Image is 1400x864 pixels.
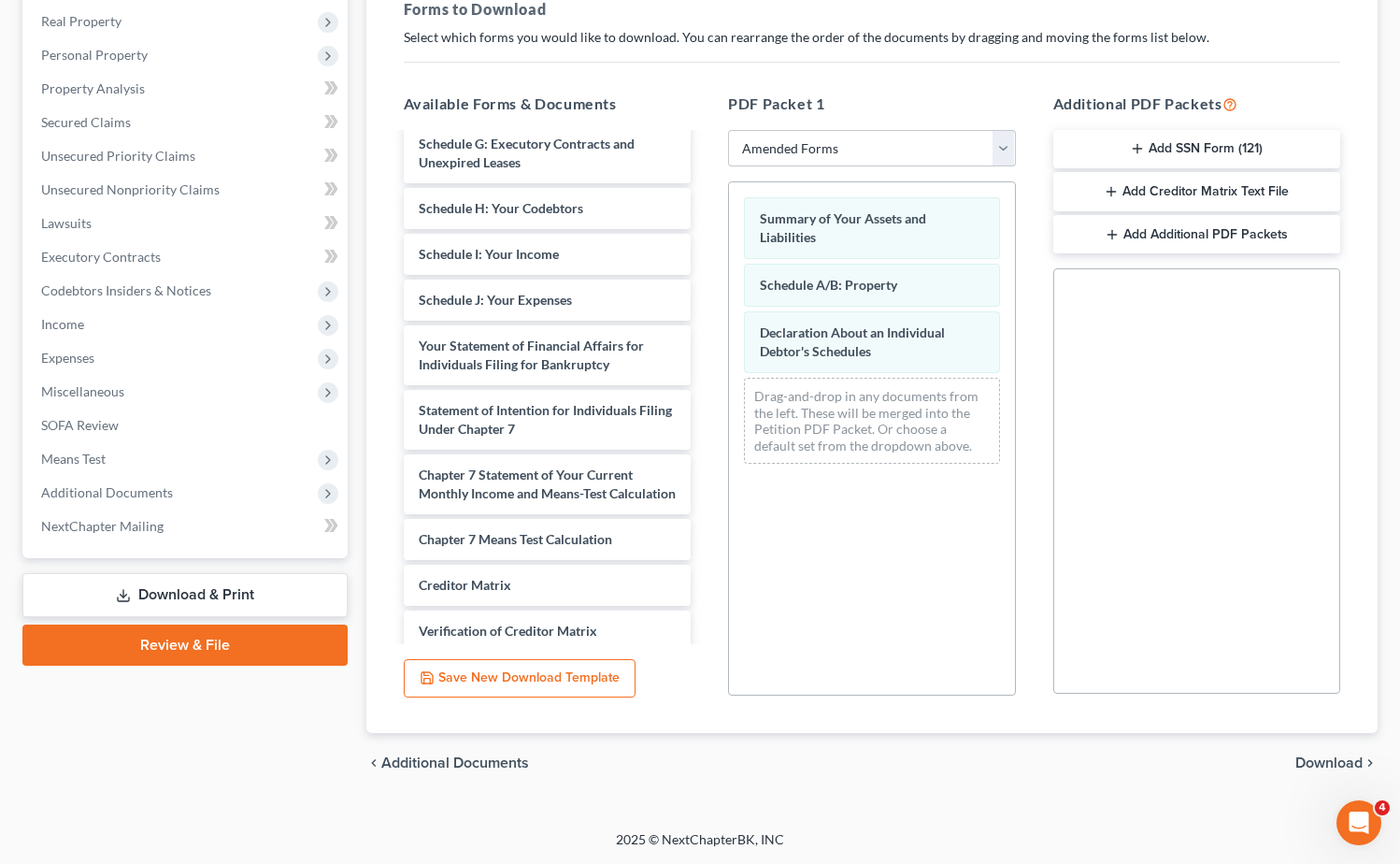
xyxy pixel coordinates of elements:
[1053,172,1341,211] button: Add Creditor Matrix Text File
[419,136,635,170] span: Schedule G: Executory Contracts and Unexpired Leases
[760,324,945,359] span: Declaration About an Individual Debtor's Schedules
[419,623,597,639] span: Verification of Creditor Matrix
[26,72,348,106] a: Property Analysis
[41,518,164,534] span: NextChapter Mailing
[41,13,121,29] span: Real Property
[1053,93,1341,115] h5: Additional PDF Packets
[1375,800,1390,815] span: 4
[366,756,529,770] a: chevron_left Additional Documents
[1295,756,1363,770] span: Download
[167,830,1233,864] div: 2025 © NextChapterBK, INC
[381,756,529,770] span: Additional Documents
[41,316,84,332] span: Income
[26,139,348,173] a: Unsecured Priority Claims
[366,756,381,770] i: chevron_left
[419,292,572,308] span: Schedule J: Your Expenses
[419,338,644,372] span: Your Statement of Financial Affairs for Individuals Filing for Bankruptcy
[760,210,926,245] span: Summary of Your Assets and Liabilities
[41,114,131,130] span: Secured Claims
[41,282,211,298] span: Codebtors Insiders & Notices
[26,409,348,442] a: SOFA Review
[41,350,94,366] span: Expenses
[22,573,348,617] a: Download & Print
[1053,215,1341,254] button: Add Additional PDF Packets
[41,484,173,500] span: Additional Documents
[728,93,1016,115] h5: PDF Packet 1
[41,181,220,197] span: Unsecured Nonpriority Claims
[41,383,124,399] span: Miscellaneous
[26,240,348,274] a: Executory Contracts
[22,625,348,666] a: Review & File
[744,378,1000,464] div: Drag-and-drop in any documents from the left. These will be merged into the Petition PDF Packet. ...
[760,277,897,293] span: Schedule A/B: Property
[404,28,1341,47] p: Select which forms you would like to download. You can rearrange the order of the documents by dr...
[26,207,348,240] a: Lawsuits
[1363,756,1378,770] i: chevron_right
[404,659,636,698] button: Save New Download Template
[41,451,106,467] span: Means Test
[419,402,672,437] span: Statement of Intention for Individuals Filing Under Chapter 7
[26,510,348,543] a: NextChapter Mailing
[1336,800,1381,845] iframe: Intercom live chat
[41,417,119,433] span: SOFA Review
[419,531,612,547] span: Chapter 7 Means Test Calculation
[41,148,195,164] span: Unsecured Priority Claims
[1295,756,1378,770] button: Download chevron_right
[1053,130,1341,169] button: Add SSN Form (121)
[419,577,511,593] span: Creditor Matrix
[41,249,161,265] span: Executory Contracts
[41,47,148,63] span: Personal Property
[404,93,692,115] h5: Available Forms & Documents
[26,173,348,207] a: Unsecured Nonpriority Claims
[41,80,145,96] span: Property Analysis
[419,246,559,262] span: Schedule I: Your Income
[419,467,676,501] span: Chapter 7 Statement of Your Current Monthly Income and Means-Test Calculation
[419,200,583,216] span: Schedule H: Your Codebtors
[26,106,348,139] a: Secured Claims
[41,215,92,231] span: Lawsuits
